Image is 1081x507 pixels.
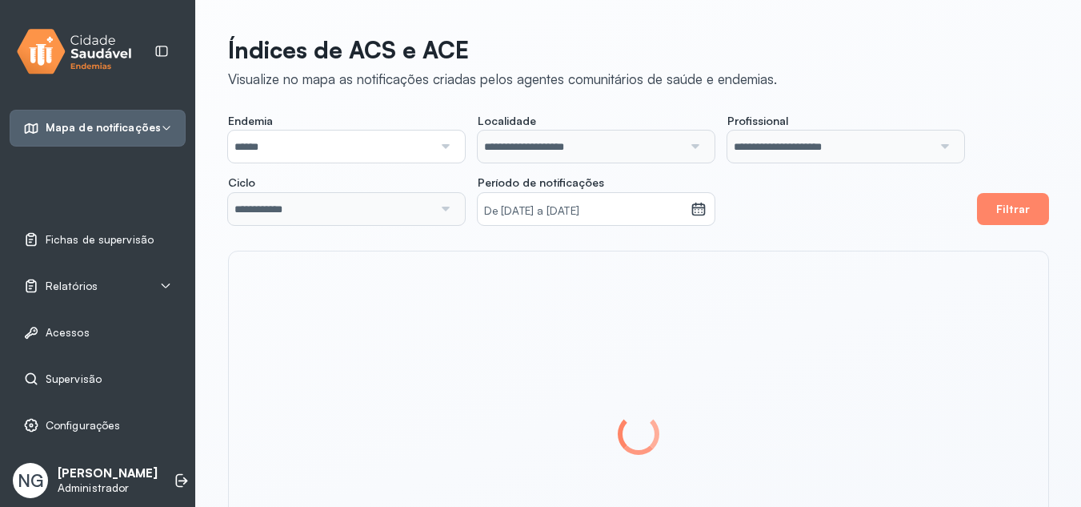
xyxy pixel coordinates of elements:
a: Supervisão [23,371,172,387]
span: Ciclo [228,175,255,190]
span: Acessos [46,326,90,340]
span: Endemia [228,114,273,128]
span: Mapa de notificações [46,121,161,135]
small: De [DATE] a [DATE] [484,203,684,219]
span: NG [18,470,43,491]
p: Administrador [58,481,158,495]
span: Fichas de supervisão [46,233,154,247]
span: Configurações [46,419,120,433]
span: Supervisão [46,372,102,386]
a: Acessos [23,324,172,340]
a: Fichas de supervisão [23,231,172,247]
span: Período de notificações [478,175,604,190]
span: Profissional [727,114,788,128]
span: Localidade [478,114,536,128]
img: logo.svg [17,26,132,78]
span: Relatórios [46,280,98,293]
div: Visualize no mapa as notificações criadas pelos agentes comunitários de saúde e endemias. [228,70,777,87]
a: Configurações [23,417,172,433]
p: [PERSON_NAME] [58,466,158,481]
p: Índices de ACS e ACE [228,35,777,64]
